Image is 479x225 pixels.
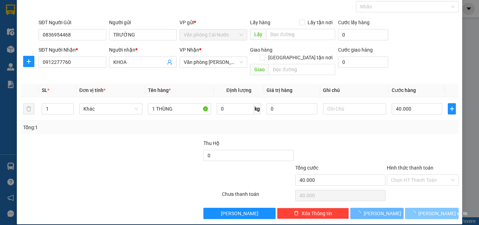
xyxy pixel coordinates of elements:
[392,87,416,93] span: Cước hàng
[23,59,34,64] span: plus
[148,103,211,114] input: VD: Bàn, Ghế
[277,208,349,219] button: deleteXóa Thông tin
[23,56,34,67] button: plus
[338,29,388,40] input: Cước lấy hàng
[68,110,72,114] span: down
[3,24,134,33] li: 02839.63.63.63
[320,84,389,97] th: Ghi chú
[79,87,106,93] span: Đơn vị tính
[350,208,404,219] button: [PERSON_NAME]
[411,211,418,216] span: loading
[203,140,220,146] span: Thu Hộ
[221,210,258,217] span: [PERSON_NAME]
[338,57,388,68] input: Cước giao hàng
[184,29,243,40] span: Văn phòng Cái Nước
[338,20,370,25] label: Cước lấy hàng
[254,103,261,114] span: kg
[42,87,47,93] span: SL
[448,106,456,112] span: plus
[184,57,243,67] span: Văn phòng Hồ Chí Minh
[267,87,292,93] span: Giá trị hàng
[83,104,138,114] span: Khác
[3,15,134,24] li: 85 [PERSON_NAME]
[387,165,433,171] label: Hình thức thanh toán
[180,47,199,53] span: VP Nhận
[250,29,266,40] span: Lấy
[39,46,106,54] div: SĐT Người Nhận
[68,105,72,109] span: up
[167,59,173,65] span: user-add
[405,208,459,219] button: [PERSON_NAME] và In
[267,103,317,114] input: 0
[66,109,73,114] span: Decrease Value
[250,20,270,25] span: Lấy hàng
[109,46,177,54] div: Người nhận
[23,103,34,114] button: delete
[364,210,401,217] span: [PERSON_NAME]
[250,64,269,75] span: Giao
[269,64,335,75] input: Dọc đường
[40,17,46,22] span: environment
[356,211,364,216] span: loading
[40,26,46,31] span: phone
[294,211,299,216] span: delete
[266,29,335,40] input: Dọc đường
[295,165,318,171] span: Tổng cước
[221,190,295,203] div: Chưa thanh toán
[180,19,247,26] div: VP gửi
[338,47,373,53] label: Cước giao hàng
[40,5,99,13] b: [PERSON_NAME]
[305,19,335,26] span: Lấy tận nơi
[418,210,467,217] span: [PERSON_NAME] và In
[3,44,117,55] b: GỬI : Văn phòng Cái Nước
[148,87,171,93] span: Tên hàng
[265,54,335,61] span: [GEOGRAPHIC_DATA] tận nơi
[23,124,185,131] div: Tổng: 1
[302,210,332,217] span: Xóa Thông tin
[250,47,272,53] span: Giao hàng
[226,87,251,93] span: Định lượng
[323,103,386,114] input: Ghi Chú
[66,104,73,109] span: Increase Value
[109,19,177,26] div: Người gửi
[203,208,275,219] button: [PERSON_NAME]
[39,19,106,26] div: SĐT Người Gửi
[448,103,456,114] button: plus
